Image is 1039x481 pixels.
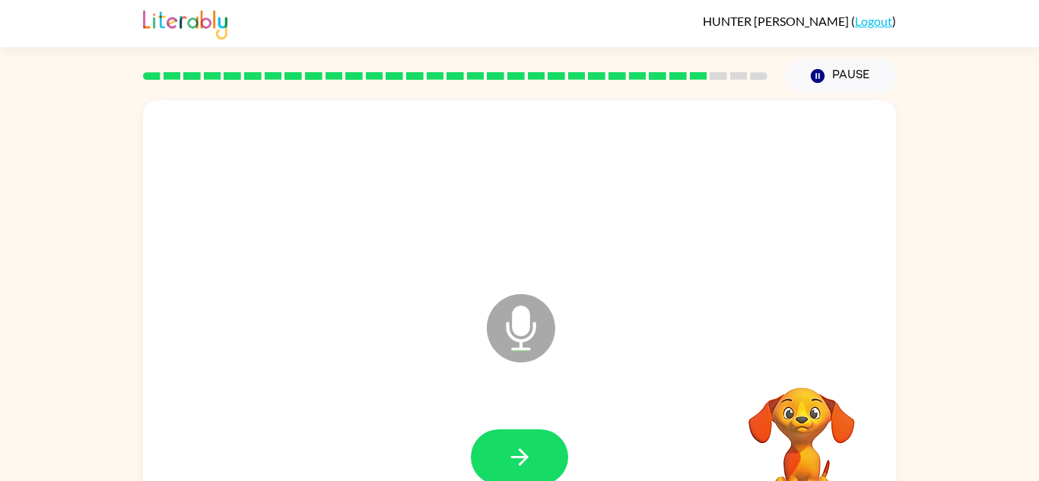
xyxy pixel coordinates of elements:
button: Pause [786,59,896,93]
a: Logout [855,14,892,28]
span: HUNTER [PERSON_NAME] [703,14,851,28]
img: Literably [143,6,227,40]
div: ( ) [703,14,896,28]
